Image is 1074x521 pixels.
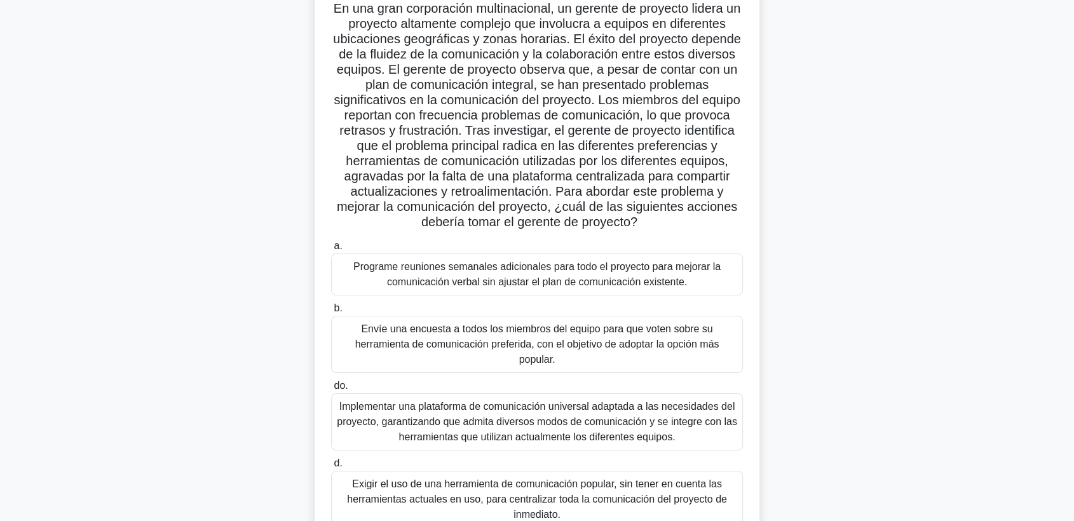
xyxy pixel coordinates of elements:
[337,401,737,442] font: Implementar una plataforma de comunicación universal adaptada a las necesidades del proyecto, gar...
[333,1,741,229] font: En una gran corporación multinacional, un gerente de proyecto lidera un proyecto altamente comple...
[334,240,342,251] font: a.
[334,457,342,468] font: d.
[347,478,727,520] font: Exigir el uso de una herramienta de comunicación popular, sin tener en cuenta las herramientas ac...
[353,261,721,287] font: Programe reuniones semanales adicionales para todo el proyecto para mejorar la comunicación verba...
[334,302,342,313] font: b.
[334,380,348,391] font: do.
[355,323,719,365] font: Envíe una encuesta a todos los miembros del equipo para que voten sobre su herramienta de comunic...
